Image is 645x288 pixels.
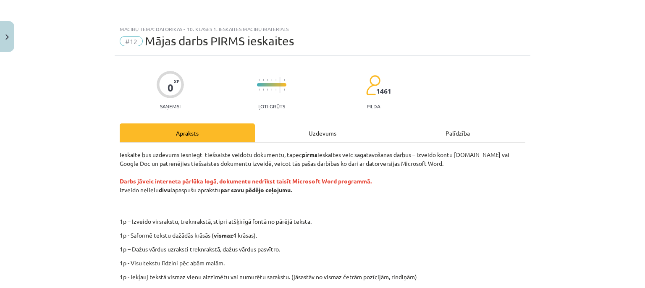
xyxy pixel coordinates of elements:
[258,103,285,109] p: Ļoti grūts
[120,231,525,240] p: 1p - Saformē tekstu dažādās krāsās ( 4 krāsas).
[267,79,268,81] img: icon-short-line-57e1e144782c952c97e751825c79c345078a6d821885a25fce030b3d8c18986b.svg
[120,150,525,212] p: Ieskaitē būs uzdevums iesniegt tiešsaistē veidotu dokumentu, tāpēc ieskaites veic sagatavošanās d...
[267,89,268,91] img: icon-short-line-57e1e144782c952c97e751825c79c345078a6d821885a25fce030b3d8c18986b.svg
[120,272,525,281] p: 1p - Iekļauj tekstā vismaz vienu aizzīmētu vai numurētu sarakstu. (jāsastāv no vismaz četrām pozī...
[120,177,372,185] strong: Darbs jāveic interneta pārlūka logā, dokumentu nedrīkst taisīt Microsoft Word programmā.
[302,151,317,158] strong: pirms
[367,103,380,109] p: pilda
[275,89,276,91] img: icon-short-line-57e1e144782c952c97e751825c79c345078a6d821885a25fce030b3d8c18986b.svg
[157,103,184,109] p: Saņemsi
[259,79,260,81] img: icon-short-line-57e1e144782c952c97e751825c79c345078a6d821885a25fce030b3d8c18986b.svg
[376,87,391,95] span: 1461
[284,79,285,81] img: icon-short-line-57e1e144782c952c97e751825c79c345078a6d821885a25fce030b3d8c18986b.svg
[168,82,173,94] div: 0
[120,123,255,142] div: Apraksts
[280,77,281,93] img: icon-long-line-d9ea69661e0d244f92f715978eff75569469978d946b2353a9bb055b3ed8787d.svg
[259,89,260,91] img: icon-short-line-57e1e144782c952c97e751825c79c345078a6d821885a25fce030b3d8c18986b.svg
[174,79,179,84] span: XP
[271,79,272,81] img: icon-short-line-57e1e144782c952c97e751825c79c345078a6d821885a25fce030b3d8c18986b.svg
[120,259,525,267] p: 1p - Visu tekstu līdzini pēc abām malām.
[220,186,292,194] strong: par savu pēdējo ceļojumu.
[284,89,285,91] img: icon-short-line-57e1e144782c952c97e751825c79c345078a6d821885a25fce030b3d8c18986b.svg
[214,231,233,239] strong: vismaz
[255,123,390,142] div: Uzdevums
[275,79,276,81] img: icon-short-line-57e1e144782c952c97e751825c79c345078a6d821885a25fce030b3d8c18986b.svg
[159,186,170,194] strong: divu
[390,123,525,142] div: Palīdzība
[120,245,525,254] p: 1p – Dažus vārdus uzraksti treknrakstā, dažus vārdus pasvītro.
[263,89,264,91] img: icon-short-line-57e1e144782c952c97e751825c79c345078a6d821885a25fce030b3d8c18986b.svg
[167,217,533,226] p: 1p – Izveido virsrakstu, treknrakstā, stipri atšķirīgā fontā no pārējā teksta.
[145,34,294,48] span: Mājas darbs PIRMS ieskaites
[271,89,272,91] img: icon-short-line-57e1e144782c952c97e751825c79c345078a6d821885a25fce030b3d8c18986b.svg
[366,75,380,96] img: students-c634bb4e5e11cddfef0936a35e636f08e4e9abd3cc4e673bd6f9a4125e45ecb1.svg
[120,26,525,32] div: Mācību tēma: Datorikas - 10. klases 1. ieskaites mācību materiāls
[5,34,9,40] img: icon-close-lesson-0947bae3869378f0d4975bcd49f059093ad1ed9edebbc8119c70593378902aed.svg
[263,79,264,81] img: icon-short-line-57e1e144782c952c97e751825c79c345078a6d821885a25fce030b3d8c18986b.svg
[120,36,143,46] span: #12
